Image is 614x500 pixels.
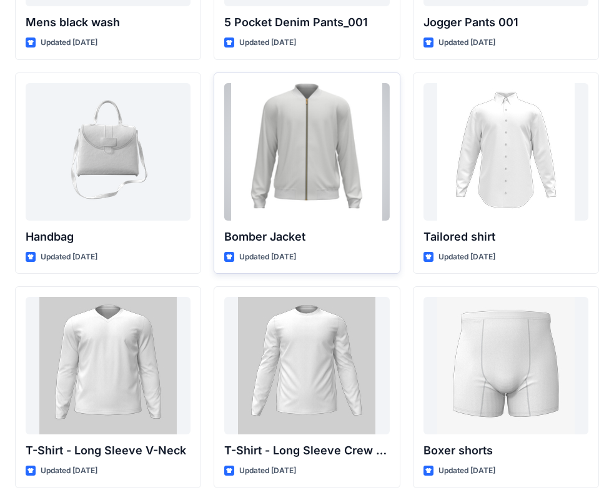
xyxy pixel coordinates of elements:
a: T-Shirt - Long Sleeve Crew Neck [224,297,389,434]
p: Boxer shorts [423,442,588,459]
a: Handbag [26,83,191,221]
p: 5 Pocket Denim Pants_001 [224,14,389,31]
p: T-Shirt - Long Sleeve Crew Neck [224,442,389,459]
a: Boxer shorts [423,297,588,434]
p: Updated [DATE] [239,464,296,477]
p: Updated [DATE] [239,251,296,264]
a: T-Shirt - Long Sleeve V-Neck [26,297,191,434]
p: Updated [DATE] [438,464,495,477]
p: Updated [DATE] [438,36,495,49]
p: Updated [DATE] [438,251,495,264]
p: Updated [DATE] [239,36,296,49]
p: Updated [DATE] [41,464,97,477]
p: Updated [DATE] [41,36,97,49]
p: Handbag [26,228,191,246]
p: Tailored shirt [423,228,588,246]
p: Bomber Jacket [224,228,389,246]
p: Jogger Pants 001 [423,14,588,31]
a: Tailored shirt [423,83,588,221]
p: Mens black wash [26,14,191,31]
p: Updated [DATE] [41,251,97,264]
p: T-Shirt - Long Sleeve V-Neck [26,442,191,459]
a: Bomber Jacket [224,83,389,221]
